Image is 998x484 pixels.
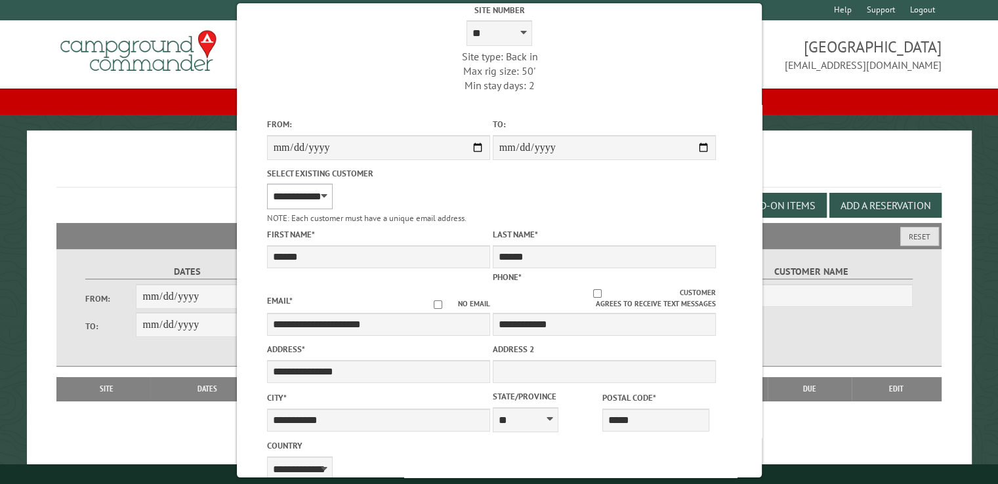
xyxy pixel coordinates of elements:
label: From: [266,118,489,131]
label: To: [492,118,715,131]
div: Max rig size: 50' [387,64,610,78]
label: State/Province [492,390,599,403]
label: Country [266,439,489,452]
small: © Campground Commander LLC. All rights reserved. [425,470,573,478]
button: Reset [900,227,939,246]
label: No email [417,298,489,310]
th: Dates [150,377,264,401]
label: Site Number [387,4,610,16]
label: City [266,392,489,404]
th: Site [63,377,150,401]
img: Campground Commander [56,26,220,77]
label: Address [266,343,489,355]
h1: Reservations [56,151,942,188]
label: Address 2 [492,343,715,355]
th: Edit [852,377,942,401]
label: First Name [266,228,489,241]
button: Add a Reservation [829,193,942,218]
label: Email [266,295,292,306]
div: Min stay days: 2 [387,78,610,92]
label: Customer agrees to receive text messages [492,287,715,310]
div: Site type: Back in [387,49,610,64]
label: From: [85,292,136,305]
label: Dates [85,264,289,279]
small: NOTE: Each customer must have a unique email address. [266,212,466,224]
label: Phone [492,272,521,283]
input: Customer agrees to receive text messages [515,289,680,298]
label: Customer Name [709,264,913,279]
label: Select existing customer [266,167,489,180]
button: Edit Add-on Items [714,193,827,218]
h2: Filters [56,223,942,248]
label: To: [85,320,136,333]
th: Due [768,377,852,401]
label: Last Name [492,228,715,241]
input: No email [417,300,457,309]
label: Postal Code [602,392,709,404]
